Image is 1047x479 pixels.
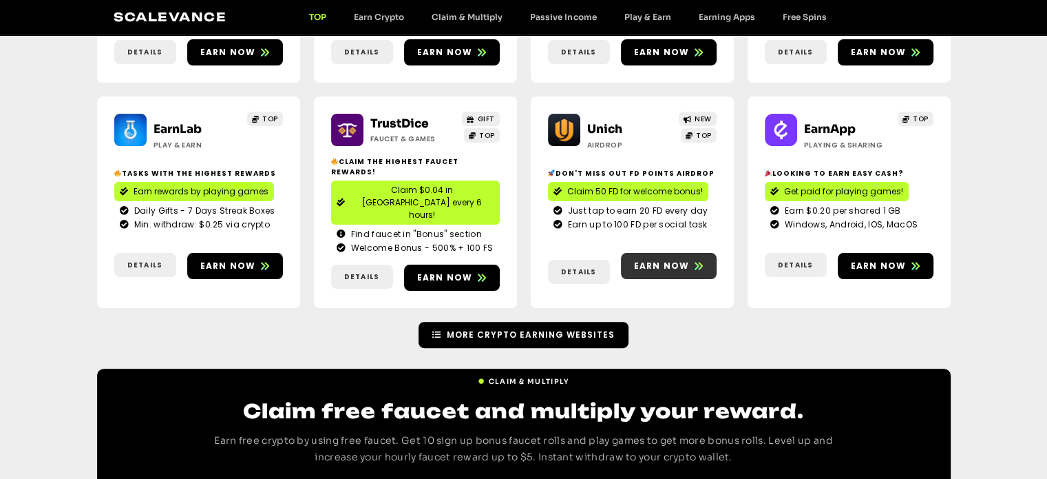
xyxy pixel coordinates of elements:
[262,114,278,124] span: TOP
[567,185,703,198] span: Claim 50 FD for welcome bonus!
[548,182,708,201] a: Claim 50 FD for welcome bonus!
[419,322,628,348] a: More Crypto Earning Websites
[344,47,379,57] span: Details
[765,253,827,277] a: Details
[331,265,393,289] a: Details
[634,260,690,272] span: Earn now
[331,156,500,177] h2: Claim the highest faucet rewards!
[331,181,500,225] a: Claim $0.04 in [GEOGRAPHIC_DATA] every 6 hours!
[331,40,393,64] a: Details
[295,12,340,22] a: TOP
[765,40,827,64] a: Details
[131,218,270,231] span: Min. withdraw: $0.25 via crypto
[684,12,768,22] a: Earning Apps
[114,170,121,176] img: 🔥
[778,47,813,57] span: Details
[348,242,494,254] span: Welcome Bonus - 500% + 100 FS
[295,12,840,22] nav: Menu
[804,122,856,136] a: EarnApp
[610,12,684,22] a: Play & Earn
[548,168,717,179] h2: Don't miss out Fd points airdrop
[114,168,283,179] h2: Tasks with the highest rewards
[778,260,813,270] span: Details
[187,39,283,65] a: Earn now
[621,39,717,65] a: Earn now
[696,130,712,141] span: TOP
[344,272,379,282] span: Details
[781,205,901,217] span: Earn $0.20 per shared 1 GB
[898,112,933,126] a: TOP
[479,130,495,141] span: TOP
[851,260,907,272] span: Earn now
[417,46,473,59] span: Earn now
[548,170,555,176] img: 🚀
[404,39,500,65] a: Earn now
[913,114,929,124] span: TOP
[784,185,903,198] span: Get paid for playing games!
[548,260,610,284] a: Details
[516,12,610,22] a: Passive Income
[200,260,256,272] span: Earn now
[587,122,622,136] a: Unich
[561,47,596,57] span: Details
[127,260,162,270] span: Details
[114,10,226,24] a: Scalevance
[838,253,933,279] a: Earn now
[404,265,500,291] a: Earn now
[134,185,268,198] span: Earn rewards by playing games
[621,253,717,279] a: Earn now
[154,140,240,150] h2: Play & Earn
[114,253,176,277] a: Details
[200,46,256,59] span: Earn now
[478,114,495,124] span: GIFT
[634,46,690,59] span: Earn now
[464,128,500,143] a: TOP
[564,218,708,231] span: Earn up to 100 FD per social task
[340,12,418,22] a: Earn Crypto
[193,433,854,466] p: Earn free crypto by using free faucet. Get 10 sign up bonus faucet rolls and play games to get mo...
[447,329,615,341] span: More Crypto Earning Websites
[370,134,456,144] h2: Faucet & Games
[765,168,933,179] h2: Looking to Earn Easy Cash?
[331,158,338,165] img: 🔥
[768,12,840,22] a: Free Spins
[417,272,473,284] span: Earn now
[564,205,708,217] span: Just tap to earn 20 FD every day
[851,46,907,59] span: Earn now
[765,170,772,176] img: 🎉
[478,371,570,387] a: Claim & Multiply
[187,253,283,279] a: Earn now
[489,376,570,387] span: Claim & Multiply
[114,40,176,64] a: Details
[350,184,494,221] span: Claim $0.04 in [GEOGRAPHIC_DATA] every 6 hours!
[781,218,918,231] span: Windows, Android, IOS, MacOS
[765,182,909,201] a: Get paid for playing games!
[131,205,275,217] span: Daily Gifts - 7 Days Streak Boxes
[548,40,610,64] a: Details
[247,112,283,126] a: TOP
[587,140,673,150] h2: Airdrop
[838,39,933,65] a: Earn now
[679,112,717,126] a: NEW
[114,182,274,201] a: Earn rewards by playing games
[348,228,482,241] span: Find faucet in "Bonus" section
[127,47,162,57] span: Details
[561,267,596,277] span: Details
[154,122,202,136] a: EarnLab
[804,140,890,150] h2: Playing & Sharing
[370,116,429,131] a: TrustDice
[462,112,500,126] a: GIFT
[695,114,712,124] span: NEW
[418,12,516,22] a: Claim & Multiply
[193,398,854,425] h2: Claim free faucet and multiply your reward.
[681,128,717,143] a: TOP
